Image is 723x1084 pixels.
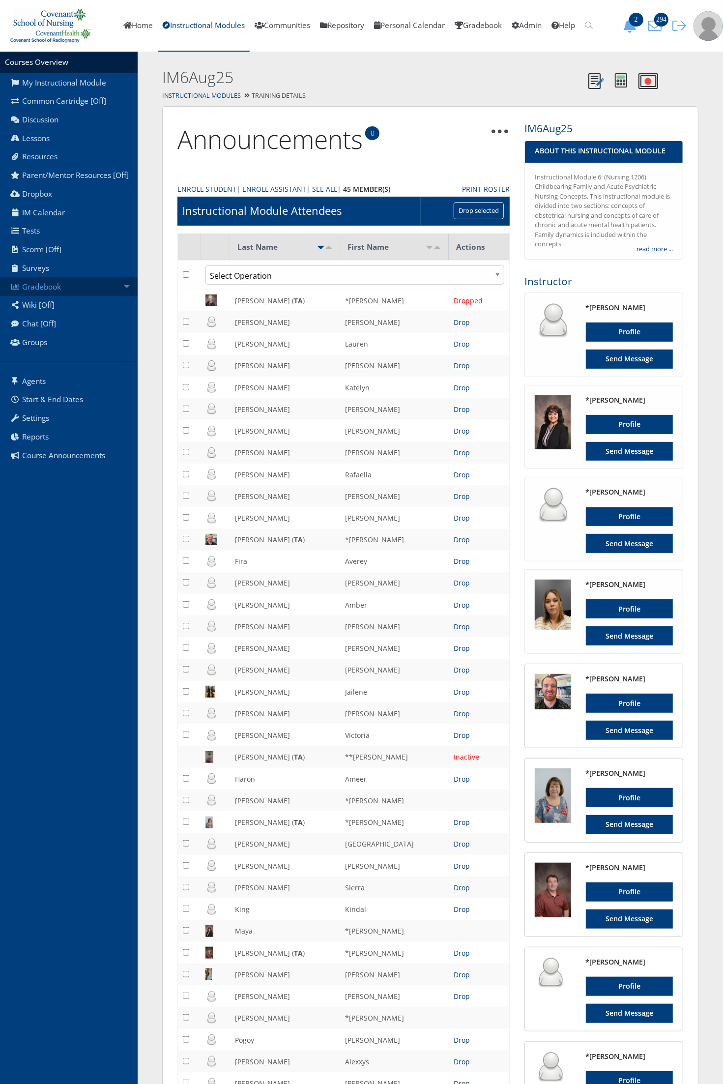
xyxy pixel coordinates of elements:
[586,882,673,902] a: Profile
[454,665,470,674] a: Drop
[340,377,449,398] td: Katelyn
[454,202,504,219] input: Drop selected
[230,898,340,920] td: King
[454,318,470,327] a: Drop
[535,303,571,339] img: user_64.png
[615,73,627,88] img: Calculator
[230,290,340,311] td: [PERSON_NAME] ( )
[524,121,683,136] h3: IM6Aug25
[230,333,340,354] td: [PERSON_NAME]
[586,322,673,342] a: Profile
[454,426,470,436] a: Drop
[162,91,241,100] a: Instructional Modules
[454,752,504,762] div: Inactive
[340,550,449,572] td: Averey
[230,507,340,528] td: [PERSON_NAME]
[365,126,379,140] span: 0
[535,1052,566,1083] img: user_64.png
[340,1051,449,1072] td: Alexxys
[325,246,333,249] img: desc.png
[454,883,470,892] a: Drop
[340,1007,449,1029] td: *[PERSON_NAME]
[340,333,449,354] td: Lauren
[454,709,470,718] a: Drop
[462,184,510,194] a: Print Roster
[230,550,340,572] td: Fira
[454,774,470,784] a: Drop
[230,234,340,260] th: Last Name
[230,311,340,333] td: [PERSON_NAME]
[340,681,449,703] td: Jailene
[230,811,340,833] td: [PERSON_NAME] ( )
[586,768,673,778] h4: *[PERSON_NAME]
[230,637,340,659] td: [PERSON_NAME]
[454,578,470,587] a: Drop
[230,420,340,441] td: [PERSON_NAME]
[586,395,673,405] h4: *[PERSON_NAME]
[340,234,449,260] th: First Name
[586,442,673,461] a: Send Message
[454,948,470,958] a: Drop
[340,768,449,790] td: Ameer
[340,833,449,855] td: [GEOGRAPHIC_DATA]
[230,442,340,464] td: [PERSON_NAME]
[454,600,470,610] a: Drop
[230,920,340,942] td: Maya
[636,244,673,254] a: read more ...
[162,66,583,88] h2: IM6Aug25
[586,694,673,713] a: Profile
[340,898,449,920] td: Kindal
[230,594,340,615] td: [PERSON_NAME]
[294,948,303,958] b: TA
[177,122,363,156] a: Announcements0
[586,721,673,740] a: Send Message
[340,529,449,551] td: *[PERSON_NAME]
[230,464,340,485] td: [PERSON_NAME]
[340,615,449,637] td: [PERSON_NAME]
[586,1004,673,1023] a: Send Message
[535,487,571,524] img: user_64.png
[586,580,673,589] h4: *[PERSON_NAME]
[340,290,449,311] td: *[PERSON_NAME]
[340,420,449,441] td: [PERSON_NAME]
[638,73,658,89] img: Record Video Note
[586,1052,673,1061] h4: *[PERSON_NAME]
[230,1029,340,1051] td: Pogoy
[182,203,342,218] h1: Instructional Module Attendees
[586,303,673,313] h4: *[PERSON_NAME]
[230,355,340,377] td: [PERSON_NAME]
[524,274,683,289] h3: Instructor
[230,1007,340,1029] td: [PERSON_NAME]
[454,513,470,523] a: Drop
[230,703,340,724] td: [PERSON_NAME]
[654,13,668,27] span: 294
[454,557,470,566] a: Drop
[535,146,673,156] h4: About This Instructional Module
[454,861,470,871] a: Drop
[230,615,340,637] td: [PERSON_NAME]
[230,485,340,507] td: [PERSON_NAME]
[230,964,340,985] td: [PERSON_NAME]
[294,752,303,762] b: TA
[434,246,441,249] img: desc.png
[454,644,470,653] a: Drop
[340,464,449,485] td: Rafaella
[586,815,673,834] a: Send Message
[535,395,571,450] img: 1627_125_125.jpg
[586,534,673,553] a: Send Message
[340,1029,449,1051] td: [PERSON_NAME]
[426,246,434,249] img: asc.png
[230,746,340,768] td: [PERSON_NAME] ( )
[230,855,340,877] td: [PERSON_NAME]
[340,790,449,811] td: *[PERSON_NAME]
[340,964,449,985] td: [PERSON_NAME]
[586,863,673,873] h4: *[PERSON_NAME]
[340,398,449,420] td: [PERSON_NAME]
[340,442,449,464] td: [PERSON_NAME]
[230,681,340,703] td: [PERSON_NAME]
[586,415,673,434] a: Profile
[454,361,470,370] a: Drop
[230,1051,340,1072] td: [PERSON_NAME]
[535,580,571,629] img: 10000454_125_125.jpg
[454,687,470,697] a: Drop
